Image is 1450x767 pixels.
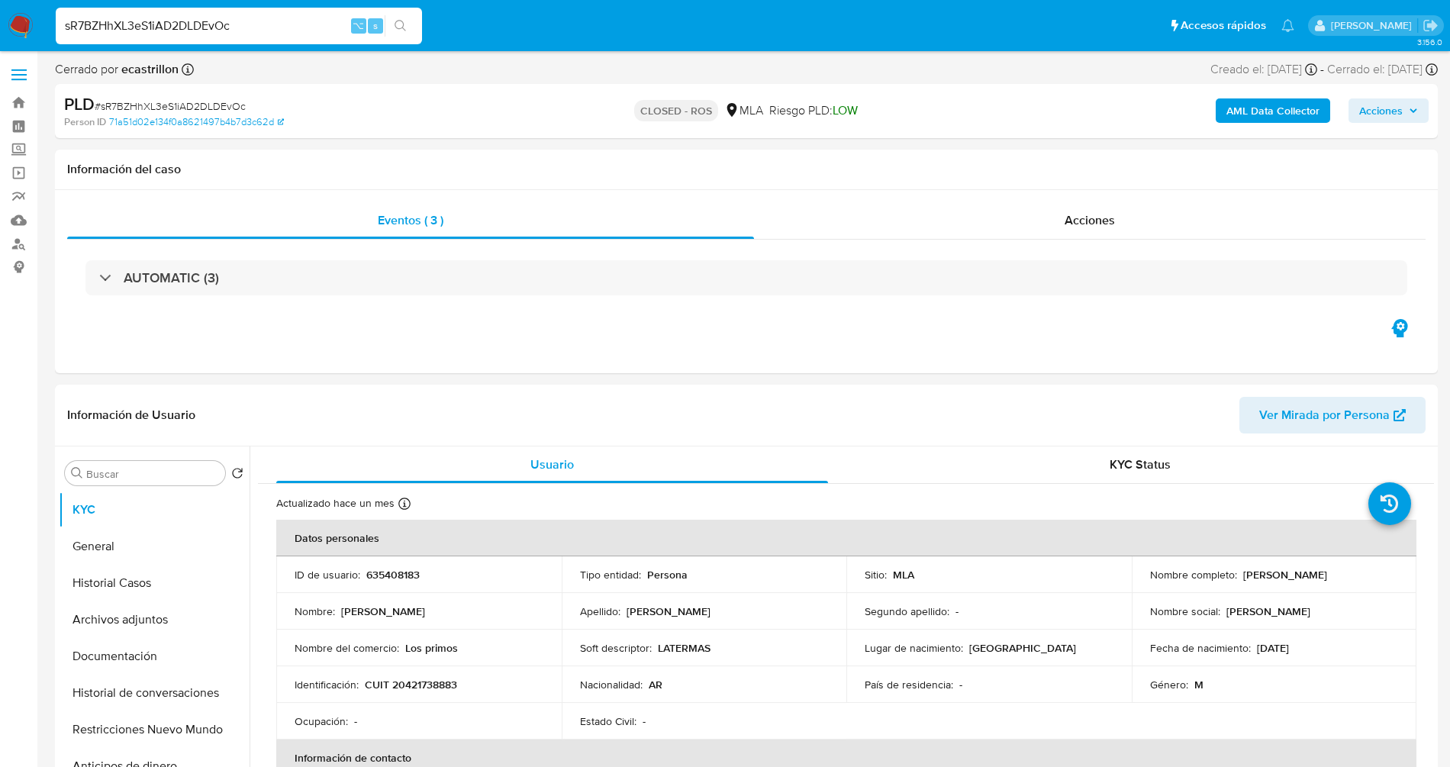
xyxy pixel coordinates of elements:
[124,269,219,286] h3: AUTOMATIC (3)
[1110,456,1171,473] span: KYC Status
[955,604,959,618] p: -
[85,260,1407,295] div: AUTOMATIC (3)
[647,568,688,582] p: Persona
[295,678,359,691] p: Identificación :
[366,568,420,582] p: 635408183
[634,100,718,121] p: CLOSED - ROS
[959,678,962,691] p: -
[1327,61,1438,78] div: Cerrado el: [DATE]
[295,568,360,582] p: ID de usuario :
[1065,211,1115,229] span: Acciones
[865,678,953,691] p: País de residencia :
[627,604,710,618] p: [PERSON_NAME]
[1216,98,1330,123] button: AML Data Collector
[276,520,1416,556] th: Datos personales
[1181,18,1266,34] span: Accesos rápidos
[354,714,357,728] p: -
[580,641,652,655] p: Soft descriptor :
[1348,98,1429,123] button: Acciones
[378,211,443,229] span: Eventos ( 3 )
[405,641,458,655] p: Los primos
[59,675,250,711] button: Historial de conversaciones
[64,92,95,116] b: PLD
[71,467,83,479] button: Buscar
[118,60,179,78] b: ecastrillon
[1243,568,1327,582] p: [PERSON_NAME]
[1423,18,1439,34] a: Salir
[95,98,246,114] span: # sR7BZHhXL3eS1iAD2DLDEvOc
[1320,61,1324,78] span: -
[969,641,1076,655] p: [GEOGRAPHIC_DATA]
[64,115,106,129] b: Person ID
[643,714,646,728] p: -
[1194,678,1203,691] p: M
[373,18,378,33] span: s
[385,15,416,37] button: search-icon
[1150,568,1237,582] p: Nombre completo :
[59,601,250,638] button: Archivos adjuntos
[833,102,858,119] span: LOW
[109,115,284,129] a: 71a51d02e134f0a8621497b4b7d3c62d
[1226,98,1319,123] b: AML Data Collector
[865,641,963,655] p: Lugar de nacimiento :
[59,565,250,601] button: Historial Casos
[341,604,425,618] p: [PERSON_NAME]
[1150,604,1220,618] p: Nombre social :
[1281,19,1294,32] a: Notificaciones
[769,102,858,119] span: Riesgo PLD:
[59,711,250,748] button: Restricciones Nuevo Mundo
[1150,678,1188,691] p: Género :
[1226,604,1310,618] p: [PERSON_NAME]
[580,604,620,618] p: Apellido :
[353,18,364,33] span: ⌥
[1210,61,1317,78] div: Creado el: [DATE]
[59,491,250,528] button: KYC
[1259,397,1390,433] span: Ver Mirada por Persona
[67,408,195,423] h1: Información de Usuario
[276,496,395,511] p: Actualizado hace un mes
[86,467,219,481] input: Buscar
[893,568,914,582] p: MLA
[530,456,574,473] span: Usuario
[59,638,250,675] button: Documentación
[1331,18,1417,33] p: jessica.fukman@mercadolibre.com
[67,162,1426,177] h1: Información del caso
[295,604,335,618] p: Nombre :
[580,678,643,691] p: Nacionalidad :
[295,714,348,728] p: Ocupación :
[1239,397,1426,433] button: Ver Mirada por Persona
[1359,98,1403,123] span: Acciones
[865,568,887,582] p: Sitio :
[59,528,250,565] button: General
[580,568,641,582] p: Tipo entidad :
[865,604,949,618] p: Segundo apellido :
[1257,641,1289,655] p: [DATE]
[580,714,636,728] p: Estado Civil :
[649,678,662,691] p: AR
[724,102,763,119] div: MLA
[658,641,710,655] p: LATERMAS
[1150,641,1251,655] p: Fecha de nacimiento :
[56,16,422,36] input: Buscar usuario o caso...
[231,467,243,484] button: Volver al orden por defecto
[295,641,399,655] p: Nombre del comercio :
[365,678,457,691] p: CUIT 20421738883
[55,61,179,78] span: Cerrado por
